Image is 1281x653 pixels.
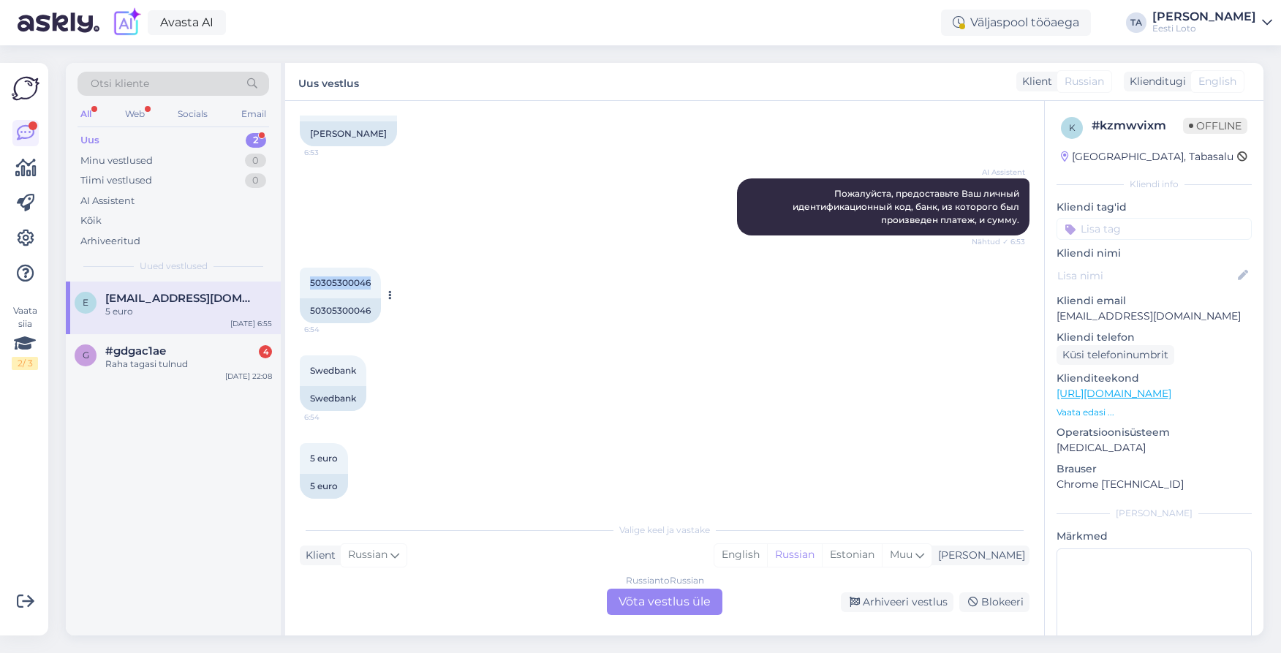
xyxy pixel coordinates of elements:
[230,318,272,329] div: [DATE] 6:55
[80,173,152,188] div: Tiimi vestlused
[767,544,822,566] div: Russian
[1152,11,1256,23] div: [PERSON_NAME]
[304,499,359,510] span: 6:55
[1057,507,1252,520] div: [PERSON_NAME]
[348,547,388,563] span: Russian
[300,524,1029,537] div: Valige keel ja vastake
[1057,425,1252,440] p: Operatsioonisüsteem
[225,371,272,382] div: [DATE] 22:08
[1124,74,1186,89] div: Klienditugi
[304,324,359,335] span: 6:54
[1057,309,1252,324] p: [EMAIL_ADDRESS][DOMAIN_NAME]
[12,304,38,370] div: Vaata siia
[105,305,272,318] div: 5 euro
[80,234,140,249] div: Arhiveeritud
[932,548,1025,563] div: [PERSON_NAME]
[970,236,1025,247] span: Nähtud ✓ 6:53
[12,357,38,370] div: 2 / 3
[246,133,266,148] div: 2
[1057,330,1252,345] p: Kliendi telefon
[959,592,1029,612] div: Blokeeri
[1126,12,1146,33] div: TA
[1061,149,1233,165] div: [GEOGRAPHIC_DATA], Tabasalu
[140,260,208,273] span: Uued vestlused
[310,365,356,376] span: Swedbank
[80,194,135,208] div: AI Assistent
[1057,218,1252,240] input: Lisa tag
[80,214,102,228] div: Kõik
[1057,440,1252,456] p: [MEDICAL_DATA]
[300,548,336,563] div: Klient
[12,75,39,102] img: Askly Logo
[304,412,359,423] span: 6:54
[1152,11,1272,34] a: [PERSON_NAME]Eesti Loto
[970,167,1025,178] span: AI Assistent
[793,188,1021,225] span: Пожалуйста, предоставьте Ваш личный идентификационный код, банк, из которого был произведен плате...
[1057,178,1252,191] div: Kliendi info
[298,72,359,91] label: Uus vestlus
[1183,118,1247,134] span: Offline
[626,574,704,587] div: Russian to Russian
[1057,461,1252,477] p: Brauser
[1057,529,1252,544] p: Märkmed
[148,10,226,35] a: Avasta AI
[822,544,882,566] div: Estonian
[1152,23,1256,34] div: Eesti Loto
[1069,122,1076,133] span: k
[238,105,269,124] div: Email
[1057,345,1174,365] div: Küsi telefoninumbrit
[91,76,149,91] span: Otsi kliente
[890,548,912,561] span: Muu
[1057,246,1252,261] p: Kliendi nimi
[105,358,272,371] div: Raha tagasi tulnud
[607,589,722,615] div: Võta vestlus üle
[310,453,338,464] span: 5 euro
[1057,406,1252,419] p: Vaata edasi ...
[83,350,89,361] span: g
[304,147,359,158] span: 6:53
[175,105,211,124] div: Socials
[300,474,348,499] div: 5 euro
[245,154,266,168] div: 0
[78,105,94,124] div: All
[1057,371,1252,386] p: Klienditeekond
[1057,268,1235,284] input: Lisa nimi
[841,592,953,612] div: Arhiveeri vestlus
[80,133,99,148] div: Uus
[111,7,142,38] img: explore-ai
[245,173,266,188] div: 0
[310,277,371,288] span: 50305300046
[1057,293,1252,309] p: Kliendi email
[1057,200,1252,215] p: Kliendi tag'id
[714,544,767,566] div: English
[259,345,272,358] div: 4
[105,292,257,305] span: Egormilka9@gmail.com
[300,298,381,323] div: 50305300046
[122,105,148,124] div: Web
[1057,387,1171,400] a: [URL][DOMAIN_NAME]
[300,386,366,411] div: Swedbank
[105,344,166,358] span: #gdgac1ae
[1198,74,1236,89] span: English
[941,10,1091,36] div: Väljaspool tööaega
[1016,74,1052,89] div: Klient
[1065,74,1104,89] span: Russian
[1057,477,1252,492] p: Chrome [TECHNICAL_ID]
[1092,117,1183,135] div: # kzmwvixm
[83,297,88,308] span: E
[80,154,153,168] div: Minu vestlused
[300,121,397,146] div: [PERSON_NAME]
